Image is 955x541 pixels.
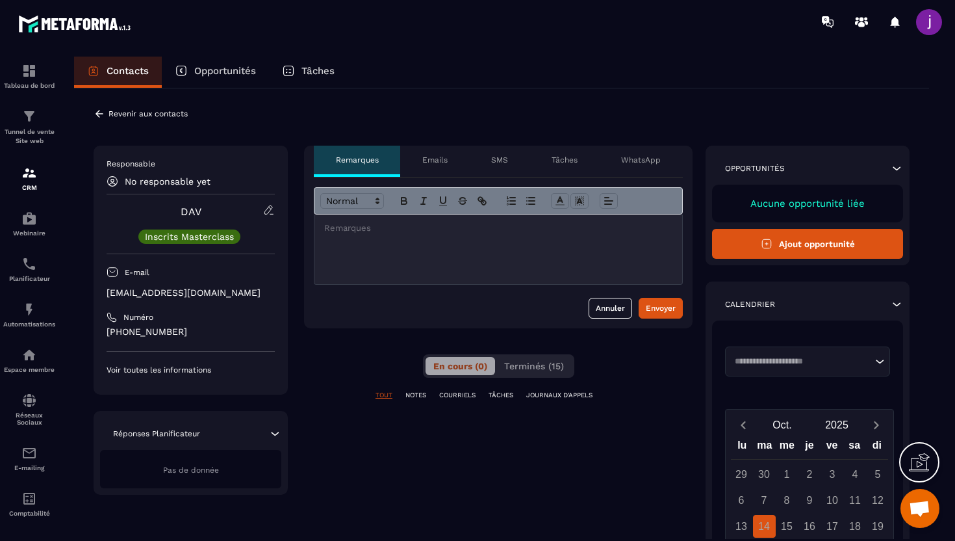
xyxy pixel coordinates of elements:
[646,302,676,315] div: Envoyer
[163,466,219,475] span: Pas de donnée
[3,510,55,517] p: Comptabilité
[730,489,753,512] div: 6
[712,229,903,259] button: Ajout opportunité
[753,515,776,538] div: 14
[21,445,37,461] img: email
[145,232,234,241] p: Inscrits Masterclass
[864,416,888,434] button: Next month
[21,302,37,317] img: automations
[3,99,55,155] a: formationformationTunnel de vente Site web
[3,127,55,146] p: Tunnel de vente Site web
[3,201,55,246] a: automationsautomationsWebinaire
[125,176,210,187] p: No responsable yet
[725,347,890,376] div: Search for option
[809,414,864,436] button: Open years overlay
[3,436,55,481] a: emailemailE-mailing
[730,515,753,538] div: 13
[269,57,348,88] a: Tâches
[3,155,55,201] a: formationformationCRM
[821,515,844,538] div: 17
[491,155,508,165] p: SMS
[776,515,798,538] div: 15
[21,256,37,272] img: scheduler
[3,383,55,436] a: social-networksocial-networkRéseaux Sociaux
[107,287,275,299] p: [EMAIL_ADDRESS][DOMAIN_NAME]
[844,463,867,486] div: 4
[731,436,754,459] div: lu
[3,275,55,282] p: Planificateur
[21,347,37,363] img: automations
[107,365,275,375] p: Voir toutes les informations
[489,391,513,400] p: TÂCHES
[798,489,821,512] div: 9
[3,53,55,99] a: formationformationTableau de bord
[798,463,821,486] div: 2
[776,463,798,486] div: 1
[21,165,37,181] img: formation
[21,63,37,79] img: formation
[526,391,592,400] p: JOURNAUX D'APPELS
[162,57,269,88] a: Opportunités
[730,463,753,486] div: 29
[821,489,844,512] div: 10
[3,464,55,471] p: E-mailing
[639,298,683,319] button: Envoyer
[843,436,866,459] div: sa
[867,489,889,512] div: 12
[422,155,448,165] p: Emails
[865,436,888,459] div: di
[3,412,55,426] p: Réseaux Sociaux
[3,292,55,337] a: automationsautomationsAutomatisations
[194,65,256,77] p: Opportunités
[798,515,821,538] div: 16
[900,489,939,528] div: Ouvrir le chat
[3,184,55,191] p: CRM
[107,326,275,338] p: [PHONE_NUMBER]
[731,416,755,434] button: Previous month
[433,361,487,371] span: En cours (0)
[21,211,37,226] img: automations
[504,361,564,371] span: Terminés (15)
[125,267,149,278] p: E-mail
[181,205,201,218] a: DAV
[21,491,37,507] img: accountant
[621,155,661,165] p: WhatsApp
[439,391,476,400] p: COURRIELS
[405,391,426,400] p: NOTES
[725,299,775,310] p: Calendrier
[754,436,776,459] div: ma
[552,155,578,165] p: Tâches
[301,65,335,77] p: Tâches
[113,429,200,439] p: Réponses Planificateur
[821,436,843,459] div: ve
[376,391,392,400] p: TOUT
[336,155,379,165] p: Remarques
[821,463,844,486] div: 3
[798,436,821,459] div: je
[3,366,55,373] p: Espace membre
[725,163,785,174] p: Opportunités
[3,321,55,328] p: Automatisations
[496,357,572,375] button: Terminés (15)
[107,65,149,77] p: Contacts
[3,246,55,292] a: schedulerschedulerPlanificateur
[3,481,55,527] a: accountantaccountantComptabilité
[108,109,188,118] p: Revenir aux contacts
[844,515,867,538] div: 18
[3,230,55,237] p: Webinaire
[426,357,495,375] button: En cours (0)
[755,414,809,436] button: Open months overlay
[589,298,632,319] button: Annuler
[18,12,135,36] img: logo
[74,57,162,88] a: Contacts
[867,463,889,486] div: 5
[867,515,889,538] div: 19
[730,355,872,368] input: Search for option
[725,198,890,209] p: Aucune opportunité liée
[776,436,798,459] div: me
[21,109,37,124] img: formation
[776,489,798,512] div: 8
[21,393,37,408] img: social-network
[123,312,153,323] p: Numéro
[753,463,776,486] div: 30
